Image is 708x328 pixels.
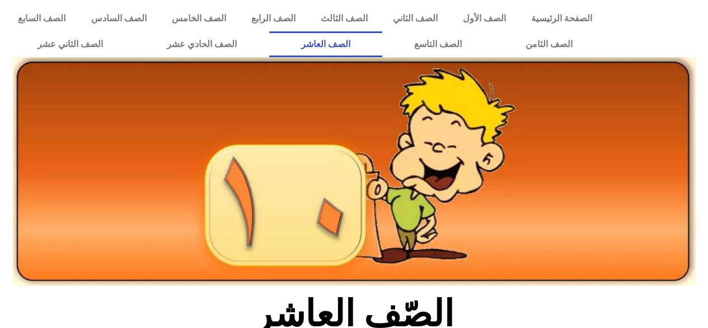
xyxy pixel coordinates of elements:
[494,31,604,57] a: الصف الثامن
[382,31,494,57] a: الصف التاسع
[135,31,269,57] a: الصف الحادي عشر
[6,6,78,31] a: الصف السابع
[450,6,518,31] a: الصف الأول
[380,6,450,31] a: الصف الثاني
[308,6,380,31] a: الصف الثالث
[78,6,159,31] a: الصف السادس
[6,31,135,57] a: الصف الثاني عشر
[159,6,238,31] a: الصف الخامس
[269,31,382,57] a: الصف العاشر
[238,6,308,31] a: الصف الرابع
[518,6,604,31] a: الصفحة الرئيسية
